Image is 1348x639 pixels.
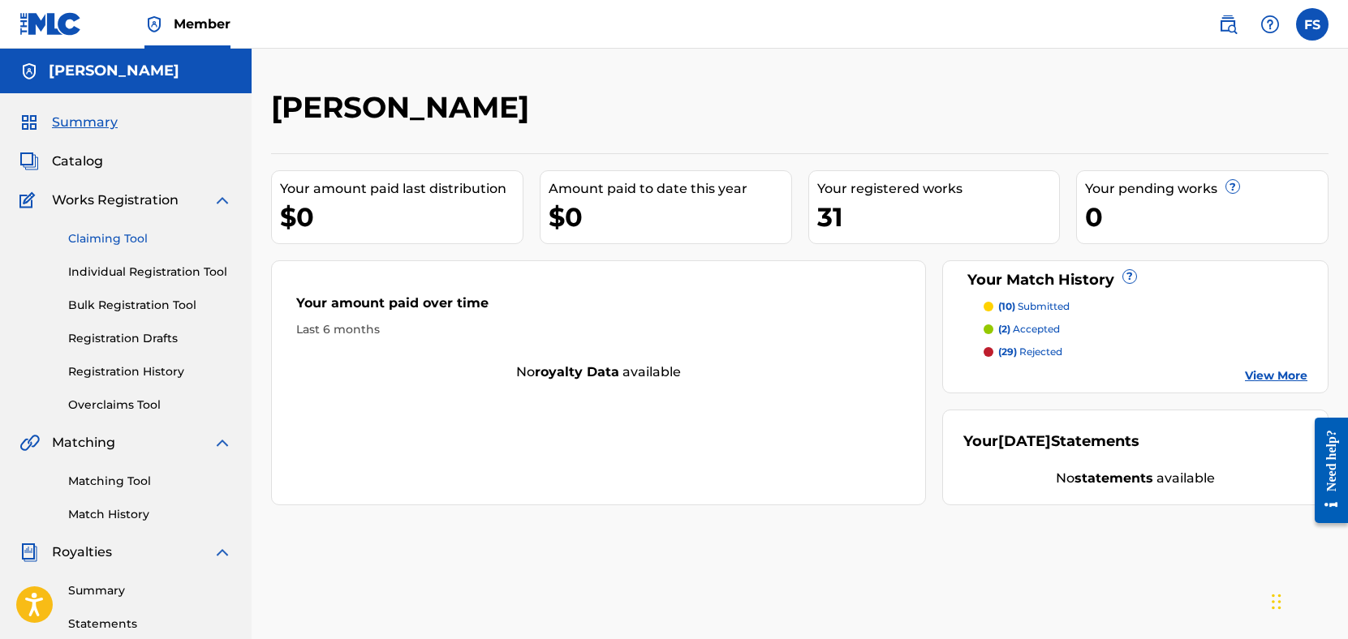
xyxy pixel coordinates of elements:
span: Matching [52,433,115,452]
span: ? [1226,180,1239,193]
div: Drag [1272,577,1281,626]
a: Bulk Registration Tool [68,297,232,314]
p: accepted [998,322,1060,337]
img: search [1218,15,1238,34]
strong: royalty data [535,364,619,380]
div: Your pending works [1085,179,1328,199]
a: Statements [68,615,232,633]
a: Claiming Tool [68,230,232,247]
div: Your Statements [963,431,1139,452]
span: (2) [998,323,1010,335]
span: Summary [52,113,118,132]
div: Last 6 months [296,321,901,338]
div: $0 [280,199,523,235]
a: (10) submitted [984,299,1307,314]
span: Member [174,15,230,33]
span: [DATE] [998,432,1051,450]
span: Works Registration [52,191,179,210]
span: Catalog [52,152,103,171]
img: MLC Logo [19,12,82,36]
span: (29) [998,345,1017,358]
div: Your registered works [817,179,1060,199]
div: No available [963,469,1307,488]
img: Matching [19,433,40,452]
a: Match History [68,506,232,523]
a: View More [1245,367,1307,384]
a: (29) rejected [984,345,1307,359]
div: Help [1254,8,1286,41]
div: User Menu [1296,8,1329,41]
strong: statements [1075,470,1153,486]
div: 31 [817,199,1060,235]
a: Registration History [68,363,232,380]
img: expand [213,433,232,452]
iframe: Chat Widget [1267,561,1348,639]
img: Works Registration [19,191,41,210]
div: Your amount paid last distribution [280,179,523,199]
img: Royalties [19,543,39,562]
div: Your amount paid over time [296,294,901,321]
span: ? [1123,270,1136,283]
img: Top Rightsholder [144,15,164,34]
a: SummarySummary [19,113,118,132]
a: Summary [68,582,232,599]
div: Your Match History [963,269,1307,291]
a: Registration Drafts [68,330,232,347]
span: (10) [998,300,1015,312]
h5: Fernando Sierra [49,62,179,80]
p: submitted [998,299,1070,314]
img: Accounts [19,62,39,81]
div: No available [272,362,925,382]
div: $0 [549,199,791,235]
a: Matching Tool [68,473,232,490]
img: help [1260,15,1280,34]
a: (2) accepted [984,322,1307,337]
img: expand [213,543,232,562]
a: Public Search [1212,8,1244,41]
h2: [PERSON_NAME] [271,89,537,126]
p: rejected [998,345,1062,359]
a: Individual Registration Tool [68,264,232,281]
iframe: Resource Center [1303,404,1348,538]
div: 0 [1085,199,1328,235]
a: Overclaims Tool [68,397,232,414]
a: CatalogCatalog [19,152,103,171]
div: Amount paid to date this year [549,179,791,199]
img: expand [213,191,232,210]
span: Royalties [52,543,112,562]
img: Catalog [19,152,39,171]
img: Summary [19,113,39,132]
